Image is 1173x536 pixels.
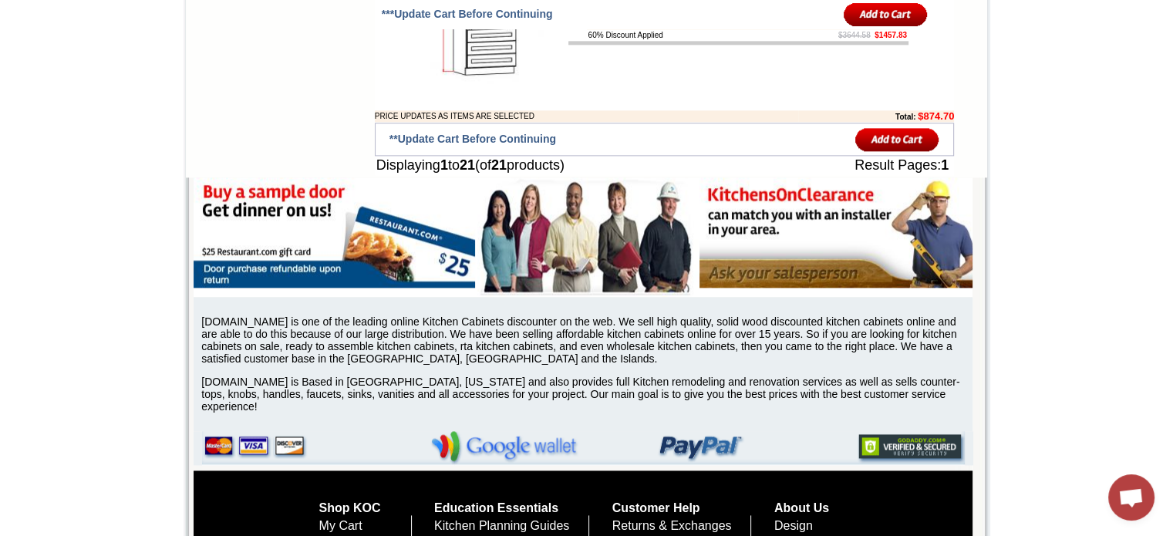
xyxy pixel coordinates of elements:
[382,8,553,20] span: ***Update Cart Before Continuing
[389,133,556,145] span: **Update Cart Before Continuing
[133,70,180,87] td: [PERSON_NAME] White Shaker
[18,2,125,15] a: Price Sheet View in PDF Format
[844,2,928,27] input: Add to Cart
[262,43,265,44] img: spacer.gif
[460,157,475,173] b: 21
[941,157,949,173] b: 1
[39,43,42,44] img: spacer.gif
[875,31,907,39] b: $1457.83
[42,70,81,86] td: Alabaster Shaker
[201,376,972,413] p: [DOMAIN_NAME] is Based in [GEOGRAPHIC_DATA], [US_STATE] and also provides full Kitchen remodeling...
[587,29,665,41] td: 60% Discount Applied
[375,110,798,122] td: PRICE UPDATES AS ITEMS ARE SELECTED
[83,70,130,87] td: [PERSON_NAME] Yellow Walnut
[81,43,83,44] img: spacer.gif
[855,126,939,152] input: Add to Cart
[753,156,954,175] td: Result Pages:
[895,113,915,121] b: Total:
[181,70,221,86] td: Baycreek Gray
[221,43,223,44] img: spacer.gif
[18,6,125,15] b: Price Sheet View in PDF Format
[774,501,829,514] a: About Us
[612,501,752,515] h5: Customer Help
[918,110,954,122] b: $874.70
[319,519,362,532] a: My Cart
[201,315,972,365] p: [DOMAIN_NAME] is one of the leading online Kitchen Cabinets discounter on the web. We sell high q...
[491,157,507,173] b: 21
[130,43,133,44] img: spacer.gif
[612,519,732,532] a: Returns & Exchanges
[774,519,813,532] a: Design
[179,43,181,44] img: spacer.gif
[319,501,381,514] a: Shop KOC
[265,70,304,86] td: Bellmonte Maple
[2,4,15,16] img: pdf.png
[375,156,754,175] td: Displaying to (of products)
[434,501,558,514] a: Education Essentials
[838,31,871,39] s: $3644.58
[434,519,569,532] a: Kitchen Planning Guides
[440,157,448,173] b: 1
[223,70,262,87] td: Beachwood Oak Shaker
[1108,474,1154,521] div: Open chat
